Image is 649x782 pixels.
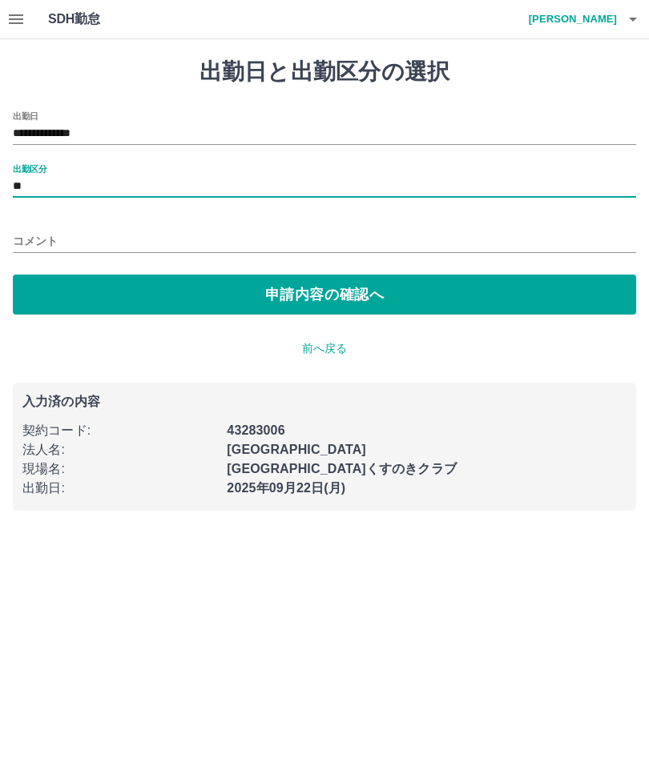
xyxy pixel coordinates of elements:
[13,275,636,315] button: 申請内容の確認へ
[22,395,627,408] p: 入力済の内容
[13,110,38,122] label: 出勤日
[22,421,217,440] p: 契約コード :
[13,58,636,86] h1: 出勤日と出勤区分の選択
[22,440,217,459] p: 法人名 :
[227,481,345,495] b: 2025年09月22日(月)
[13,340,636,357] p: 前へ戻る
[22,459,217,479] p: 現場名 :
[22,479,217,498] p: 出勤日 :
[227,423,284,437] b: 43283006
[227,462,457,475] b: [GEOGRAPHIC_DATA]くすのきクラブ
[227,443,366,456] b: [GEOGRAPHIC_DATA]
[13,162,46,174] label: 出勤区分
